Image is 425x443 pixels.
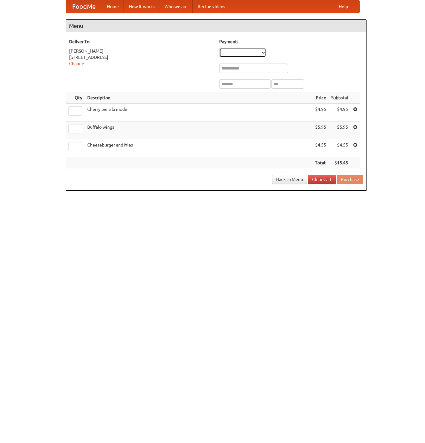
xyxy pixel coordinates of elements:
[85,121,312,139] td: Buffalo wings
[69,54,213,60] div: [STREET_ADDRESS]
[66,92,85,104] th: Qty
[66,0,102,13] a: FoodMe
[329,104,351,121] td: $4.95
[329,157,351,169] th: $15.45
[334,0,353,13] a: Help
[85,104,312,121] td: Cherry pie a la mode
[312,121,329,139] td: $5.95
[219,39,363,45] h5: Payment:
[193,0,230,13] a: Recipe videos
[85,139,312,157] td: Cheeseburger and fries
[124,0,159,13] a: How it works
[329,139,351,157] td: $4.55
[159,0,193,13] a: Who we are
[337,175,363,184] button: Purchase
[312,157,329,169] th: Total:
[69,48,213,54] div: [PERSON_NAME]
[66,20,366,32] h4: Menu
[312,139,329,157] td: $4.55
[69,61,84,66] a: Change
[312,92,329,104] th: Price
[329,92,351,104] th: Subtotal
[85,92,312,104] th: Description
[272,175,307,184] a: Back to Menu
[308,175,336,184] a: Clear Cart
[329,121,351,139] td: $5.95
[312,104,329,121] td: $4.95
[69,39,213,45] h5: Deliver To:
[102,0,124,13] a: Home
